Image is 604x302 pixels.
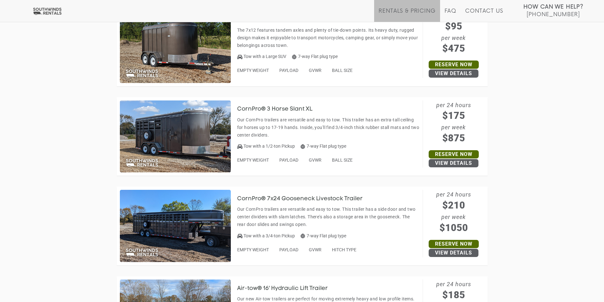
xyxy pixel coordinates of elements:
[237,106,322,112] h3: CornPro® 3 Horse Slant XL
[120,100,231,173] img: SW052 - CornPro 3 Horse Slant XL
[423,198,484,212] span: $210
[332,68,353,73] span: BALL SIZE
[332,157,353,163] span: BALL SIZE
[429,69,478,78] a: View Details
[309,157,321,163] span: GVWR
[237,116,419,139] p: Our CornPro trailers are versatile and easy to tow. This trailer has an extra-tall ceiling for ho...
[120,11,231,83] img: SW049 - CP 7x12 Enclosed Cargo Trailer
[309,247,321,252] span: GVWR
[237,157,269,163] span: EMPTY WEIGHT
[523,4,583,10] strong: How Can We Help?
[237,68,269,73] span: EMPTY WEIGHT
[379,8,435,22] a: Rentals & Pricing
[309,68,321,73] span: GVWR
[279,68,298,73] span: PAYLOAD
[237,106,322,112] a: CornPro® 3 Horse Slant XL
[237,286,337,292] h3: Air-tow® 16' Hydraulic Lift Trailer
[423,108,484,123] span: $175
[423,100,484,145] span: per 24 hours per week
[120,190,231,262] img: SW053 - CornPro 7x24 Gooseneck Livestock Trailer
[244,233,295,238] span: Tow with a 3/4-ton Pickup
[237,247,269,252] span: EMPTY WEIGHT
[244,54,286,59] span: Tow with a Large SUV
[244,144,295,149] span: Tow with a 1/2-ton Pickup
[429,240,479,248] a: Reserve Now
[423,190,484,235] span: per 24 hours per week
[523,3,583,17] a: How Can We Help? [PHONE_NUMBER]
[429,249,478,257] a: View Details
[292,54,338,59] span: 7-way Flat plug type
[445,8,457,22] a: FAQ
[423,288,484,302] span: $185
[237,196,372,201] a: CornPro® 7x24 Gooseneck Livestock Trailer
[423,19,484,33] span: $95
[279,247,298,252] span: PAYLOAD
[423,131,484,145] span: $875
[429,150,479,158] a: Reserve Now
[423,41,484,55] span: $475
[237,26,419,49] p: The 7x12 features tandem axles and plenty of tie-down points. Its heavy duty, rugged design makes...
[429,61,479,69] a: Reserve Now
[237,196,372,202] h3: CornPro® 7x24 Gooseneck Livestock Trailer
[527,11,580,18] span: [PHONE_NUMBER]
[237,286,337,291] a: Air-tow® 16' Hydraulic Lift Trailer
[237,205,419,228] p: Our CornPro trailers are versatile and easy to tow. This trailer has a side door and two center d...
[32,7,63,15] img: Southwinds Rentals Logo
[332,247,356,252] span: HITCH TYPE
[279,157,298,163] span: PAYLOAD
[423,11,484,56] span: per 24 hours per week
[301,233,346,238] span: 7-way Flat plug type
[465,8,503,22] a: Contact Us
[301,144,346,149] span: 7-way Flat plug type
[423,221,484,235] span: $1050
[429,159,478,167] a: View Details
